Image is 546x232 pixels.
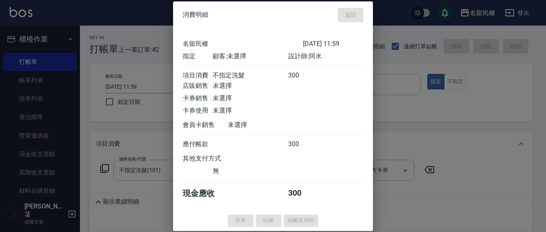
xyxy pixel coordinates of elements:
[213,167,288,175] div: 無
[213,94,288,103] div: 未選擇
[183,71,213,80] div: 項目消費
[183,107,213,115] div: 卡券使用
[303,40,363,48] div: [DATE] 11:59
[183,11,208,19] span: 消費明細
[288,52,363,61] div: 設計師: 阿水
[183,188,228,199] div: 現金應收
[183,40,303,48] div: 名留民權
[288,188,318,199] div: 300
[183,121,228,129] div: 會員卡銷售
[183,52,213,61] div: 指定
[228,121,303,129] div: 未選擇
[183,140,213,149] div: 應付帳款
[213,71,288,80] div: 不指定洗髮
[213,82,288,90] div: 未選擇
[183,94,213,103] div: 卡券銷售
[183,82,213,90] div: 店販銷售
[288,71,318,80] div: 300
[183,155,243,163] div: 其他支付方式
[288,140,318,149] div: 300
[213,107,288,115] div: 未選擇
[213,52,288,61] div: 顧客: 未選擇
